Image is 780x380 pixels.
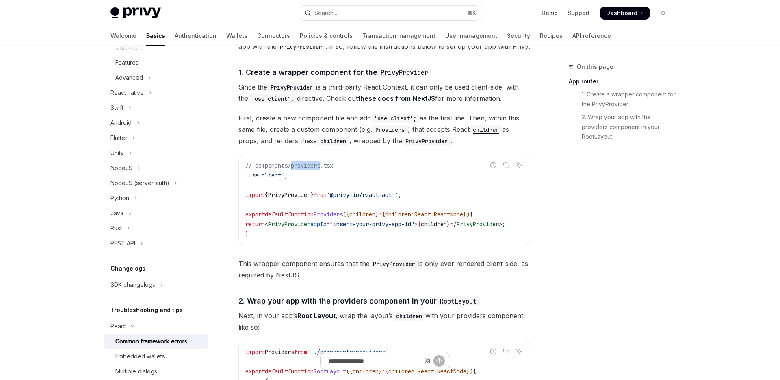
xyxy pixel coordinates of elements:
[329,352,421,370] input: Ask a question...
[146,26,165,46] a: Basics
[110,26,136,46] a: Welcome
[104,364,208,379] a: Multiple dialogs
[110,223,122,233] div: Rust
[372,125,408,134] code: Providers
[110,208,123,218] div: Java
[418,221,421,228] span: {
[110,103,123,113] div: Swift
[104,277,208,292] button: Toggle SDK changelogs section
[104,146,208,160] button: Toggle Unity section
[104,236,208,251] button: Toggle REST API section
[265,211,288,218] span: default
[110,305,183,315] h5: Troubleshooting and tips
[115,58,139,68] div: Features
[445,26,497,46] a: User management
[398,191,401,199] span: ;
[104,319,208,334] button: Toggle React section
[110,193,129,203] div: Python
[371,114,420,123] code: 'use client';
[470,125,502,133] a: children
[314,8,337,18] div: Search...
[248,94,297,103] code: 'use client';
[507,26,530,46] a: Security
[104,116,208,130] button: Toggle Android section
[377,68,431,78] code: PrivyProvider
[488,160,498,170] button: Report incorrect code
[431,211,434,218] span: .
[314,191,327,199] span: from
[327,191,398,199] span: '@privy-io/react-auth'
[104,161,208,175] button: Toggle NodeJS section
[110,88,144,98] div: React native
[606,9,637,17] span: Dashboard
[115,73,143,83] div: Advanced
[414,221,418,228] span: >
[371,114,420,122] a: 'use client';
[540,26,563,46] a: Recipes
[104,334,208,349] a: Common framework errors
[577,62,613,72] span: On this page
[110,7,161,19] img: light logo
[501,346,511,357] button: Copy the contents from the code block
[265,348,294,356] span: Providers
[385,211,411,218] span: children
[317,137,349,146] code: children
[330,221,414,228] span: "insert-your-privy-app-id"
[656,7,669,20] button: Toggle dark mode
[104,349,208,364] a: Embedded wallets
[265,191,268,199] span: {
[327,221,330,228] span: =
[542,9,558,17] a: Demo
[245,221,265,228] span: return
[238,81,531,104] span: Since the is a third-party React Context, it can only be used client-side, with the directive. Ch...
[379,211,382,218] span: :
[245,348,265,356] span: import
[110,178,169,188] div: NodeJS (server-auth)
[370,260,418,269] code: PrivyProvider
[569,111,676,143] a: 2. Wrap your app with the providers component in your RootLayout
[501,160,511,170] button: Copy the contents from the code block
[238,310,531,333] span: Next, in your app’s , wrap the layout’s with your providers component, like so:
[267,83,316,92] code: PrivyProvider
[115,367,157,376] div: Multiple dialogs
[110,238,135,248] div: REST API
[450,221,457,228] span: </
[238,295,480,306] span: 2. Wrap your app with the providers component in your
[393,312,425,320] a: children
[470,125,502,134] code: children
[265,221,268,228] span: <
[110,148,124,158] div: Unity
[447,221,450,228] span: }
[314,211,343,218] span: Providers
[310,191,314,199] span: }
[300,26,353,46] a: Policies & controls
[434,211,463,218] span: ReactNode
[104,85,208,100] button: Toggle React native section
[569,75,676,88] a: App router
[514,346,524,357] button: Ask AI
[307,348,388,356] span: '../components/providers'
[375,211,379,218] span: }
[414,211,431,218] span: React
[514,160,524,170] button: Ask AI
[317,137,349,145] a: children
[502,221,505,228] span: ;
[299,6,481,20] button: Open search
[600,7,650,20] a: Dashboard
[245,230,249,238] span: }
[115,336,187,346] div: Common framework errors
[284,172,288,179] span: ;
[104,176,208,190] button: Toggle NodeJS (server-auth) section
[245,162,333,169] span: // components/providers.tsx
[175,26,217,46] a: Authentication
[457,221,499,228] span: PrivyProvider
[110,264,145,273] h5: Changelogs
[104,131,208,145] button: Toggle Flutter section
[411,211,414,218] span: :
[226,26,247,46] a: Wallets
[257,26,290,46] a: Connectors
[382,211,385,218] span: {
[110,133,127,143] div: Flutter
[104,221,208,236] button: Toggle Rust section
[268,191,310,199] span: PrivyProvider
